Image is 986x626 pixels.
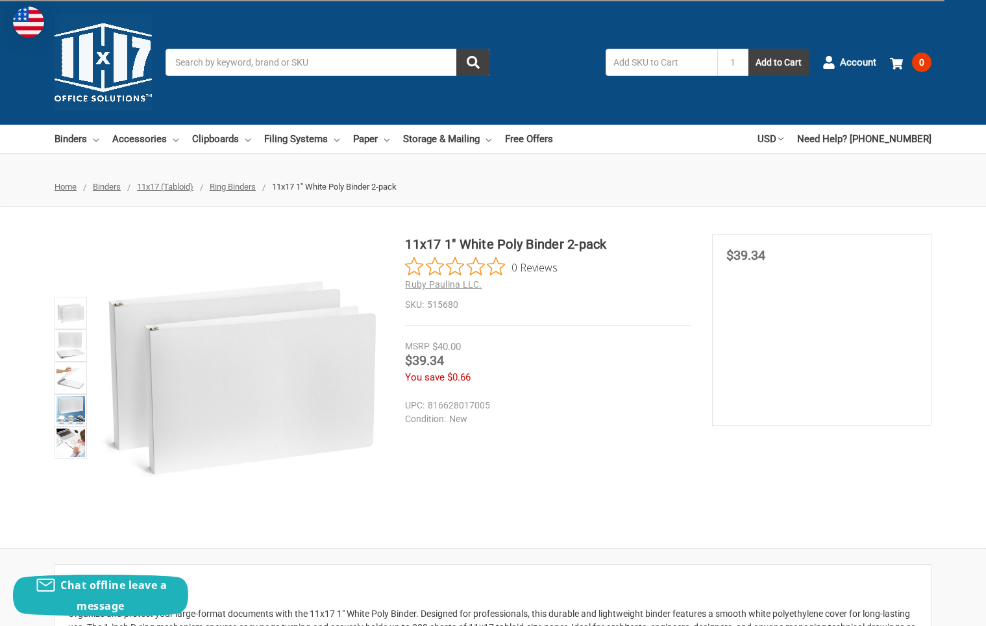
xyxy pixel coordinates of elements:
[137,182,193,192] a: 11x17 (Tabloid)
[405,353,444,368] span: $39.34
[353,125,389,153] a: Paper
[166,49,490,76] input: Search by keyword, brand or SKU
[405,279,482,290] a: Ruby Paulina LLC.
[56,429,85,457] img: 11x17 1" White Poly Binder 2-pack
[405,412,685,426] dd: New
[890,45,931,79] a: 0
[405,340,430,353] div: MSRP
[93,182,121,192] a: Binders
[405,298,424,312] dt: SKU:
[56,331,85,360] img: 11x17 1" White Poly Binder 2-pack
[55,125,99,153] a: Binders
[405,257,558,277] button: Rated 0 out of 5 stars from 0 reviews. Jump to reviews.
[55,182,77,192] a: Home
[56,396,85,425] img: 11x17 1" White Poly Binder 2-pack
[210,182,256,192] a: Ring Binders
[840,55,876,70] span: Account
[797,125,931,153] a: Need Help? [PHONE_NUMBER]
[13,575,188,616] button: Chat offline leave a message
[403,125,491,153] a: Storage & Mailing
[505,125,553,153] a: Free Offers
[264,125,339,153] a: Filing Systems
[606,49,717,76] input: Add SKU to Cart
[748,49,809,76] button: Add to Cart
[758,125,783,153] a: USD
[405,298,691,312] dd: 515680
[112,125,179,153] a: Accessories
[912,53,931,72] span: 0
[56,364,85,392] img: 11x17 white poly binder with a durable cover, shown open and closed for detailed view.
[192,125,251,153] a: Clipboards
[726,247,765,263] span: $39.34
[272,182,397,192] span: 11x17 1" White Poly Binder 2-pack
[68,579,918,598] h2: Description
[405,399,685,412] dd: 816628017005
[405,399,425,412] dt: UPC:
[405,371,445,383] span: You save
[60,578,167,613] span: Chat offline leave a message
[56,299,85,327] img: 11x17 1" White Poly Binder 2-pack
[55,14,152,111] img: 11x17.com
[97,234,384,521] img: 11x17 1" White Poly Binder 2-pack
[447,371,471,383] span: $0.66
[405,412,446,426] dt: Condition:
[879,591,986,626] iframe: Google Customer Reviews
[405,234,691,254] h1: 11x17 1" White Poly Binder 2-pack
[13,6,44,38] img: duty and tax information for United States
[822,45,876,79] a: Account
[432,341,461,353] span: $40.00
[511,257,558,277] span: 0 Reviews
